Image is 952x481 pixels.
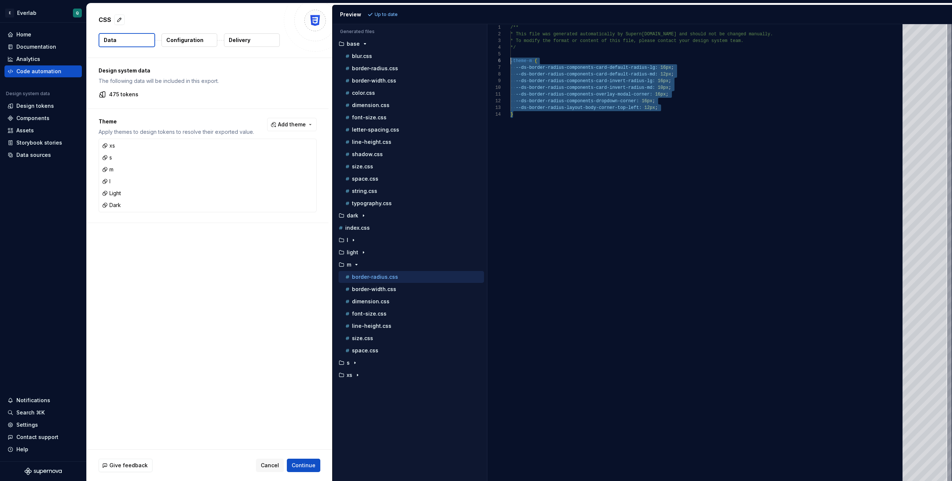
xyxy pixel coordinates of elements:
[16,43,56,51] div: Documentation
[642,32,773,37] span: [DOMAIN_NAME] and should not be changed manually.
[352,151,383,157] p: shadow.css
[650,78,655,84] span: g:
[516,85,650,90] span: --ds-border-radius-components-card-invert-radius-m
[655,105,658,110] span: ;
[336,359,484,367] button: s
[510,112,513,117] span: }
[666,92,669,97] span: ;
[487,31,501,38] div: 2
[166,36,203,44] p: Configuration
[650,85,655,90] span: d:
[516,99,639,104] span: --ds-border-radius-components-dropdown-corner:
[352,176,378,182] p: space.css
[650,72,658,77] span: md:
[375,12,398,17] p: Up to date
[102,178,110,185] div: l
[4,394,82,406] button: Notifications
[510,38,642,43] span: * To modify the format or content of this file, p
[487,58,501,64] div: 6
[339,150,484,158] button: shadow.css
[352,53,372,59] p: blur.css
[16,127,34,134] div: Assets
[661,72,671,77] span: 12px
[161,33,217,47] button: Configuration
[347,249,358,255] p: light
[336,40,484,48] button: base
[339,175,484,183] button: space.css
[109,91,138,98] p: 475 tokens
[352,311,387,317] p: font-size.css
[76,10,79,16] div: Q
[655,92,666,97] span: 16px
[5,9,14,17] div: E
[487,91,501,98] div: 11
[4,443,82,455] button: Help
[487,104,501,111] div: 13
[487,64,501,71] div: 7
[4,112,82,124] a: Components
[339,101,484,109] button: dimension.css
[658,78,669,84] span: 16px
[352,78,396,84] p: border-width.css
[487,78,501,84] div: 9
[516,105,642,110] span: --ds-border-radius-layout-body-corner-top-left:
[339,162,484,171] button: size.css
[347,237,348,243] p: l
[339,113,484,122] button: font-size.css
[336,371,484,379] button: xs
[336,224,484,232] button: index.css
[339,334,484,342] button: size.css
[229,36,250,44] p: Delivery
[671,72,674,77] span: ;
[336,261,484,269] button: m
[487,51,501,58] div: 5
[487,71,501,78] div: 8
[16,409,45,416] div: Search ⌘K
[102,166,113,173] div: m
[340,29,480,35] p: Generated files
[487,24,501,31] div: 1
[487,44,501,51] div: 4
[339,285,484,293] button: border-width.css
[16,55,40,63] div: Analytics
[16,446,28,453] div: Help
[347,41,360,47] p: base
[352,348,378,354] p: space.css
[352,335,373,341] p: size.css
[339,52,484,60] button: blur.css
[17,9,36,17] div: Everlab
[669,78,671,84] span: ;
[287,459,320,472] button: Continue
[99,33,155,47] button: Data
[102,190,121,197] div: Light
[267,118,317,131] button: Add theme
[669,85,671,90] span: ;
[99,118,254,125] p: Theme
[256,459,284,472] button: Cancel
[345,225,370,231] p: index.css
[510,32,642,37] span: * This file was generated automatically by Supern
[644,105,655,110] span: 12px
[4,29,82,41] a: Home
[352,274,398,280] p: border-radius.css
[510,58,532,64] span: .theme-m
[352,323,391,329] p: line-height.css
[339,346,484,355] button: space.css
[6,91,50,97] div: Design system data
[487,38,501,44] div: 3
[487,84,501,91] div: 10
[642,38,744,43] span: lease contact your design system team.
[352,286,396,292] p: border-width.css
[535,58,537,64] span: {
[4,407,82,419] button: Search ⌘K
[336,236,484,244] button: l
[99,67,317,74] p: Design system data
[516,65,650,70] span: --ds-border-radius-components-card-default-radius-
[352,139,391,145] p: line-height.css
[4,53,82,65] a: Analytics
[336,248,484,256] button: light
[25,468,62,475] svg: Supernova Logo
[352,114,387,120] p: font-size.css
[658,85,669,90] span: 10px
